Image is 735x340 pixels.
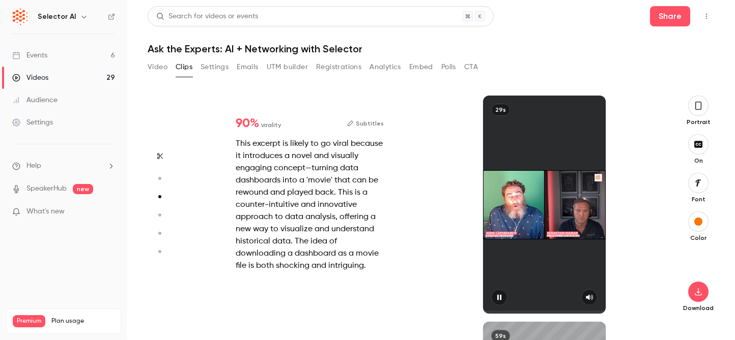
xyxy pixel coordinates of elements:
li: help-dropdown-opener [12,161,115,171]
span: Help [26,161,41,171]
button: Settings [201,59,229,75]
p: Color [682,234,715,242]
button: Analytics [370,59,401,75]
button: Embed [409,59,433,75]
div: Videos [12,73,48,83]
div: Search for videos or events [156,11,258,22]
span: What's new [26,206,65,217]
button: Emails [237,59,258,75]
span: Premium [13,315,45,327]
button: Registrations [316,59,361,75]
button: Clips [176,59,192,75]
p: On [682,157,715,165]
button: Top Bar Actions [698,8,715,24]
button: Polls [441,59,456,75]
button: Subtitles [347,117,384,130]
p: Download [682,304,715,312]
span: new [73,184,93,194]
button: Video [148,59,167,75]
p: Portrait [682,118,715,126]
p: Font [682,195,715,203]
span: 90 % [236,117,259,130]
button: UTM builder [267,59,308,75]
div: This excerpt is likely to go viral because it introduces a novel and visually engaging concept—tu... [236,138,384,272]
h6: Selector AI [38,12,76,22]
button: Share [650,6,690,26]
div: Events [12,50,47,60]
a: SpeakerHub [26,183,67,194]
div: Settings [12,117,53,128]
img: Selector AI [13,9,29,25]
span: Plan usage [51,317,115,325]
button: CTA [464,59,478,75]
iframe: Noticeable Trigger [103,207,115,217]
span: virality [261,120,281,130]
h1: Ask the Experts: AI + Networking with Selector [148,43,715,55]
div: Audience [12,95,58,105]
